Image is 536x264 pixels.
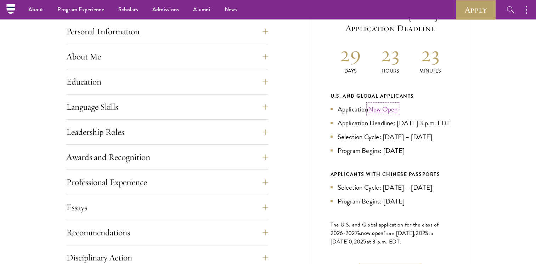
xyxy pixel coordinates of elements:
li: Application Deadline: [DATE] 3 p.m. EDT [331,118,450,128]
div: U.S. and Global Applicants [331,92,450,101]
span: 0 [349,237,352,246]
span: -202 [343,229,355,237]
li: Program Begins: [DATE] [331,145,450,156]
span: , [352,237,354,246]
li: Selection Cycle: [DATE] – [DATE] [331,182,450,193]
button: Education [66,73,268,90]
button: Essays [66,199,268,216]
h2: 29 [331,41,371,67]
button: Awards and Recognition [66,149,268,166]
span: 202 [416,229,425,237]
span: 7 [355,229,358,237]
span: 202 [354,237,363,246]
span: 5 [425,229,428,237]
button: Leadership Roles [66,124,268,140]
button: Personal Information [66,23,268,40]
p: Hours [370,67,410,75]
li: Program Begins: [DATE] [331,196,450,206]
span: The U.S. and Global application for the class of 202 [331,220,439,237]
span: at 3 p.m. EDT. [367,237,401,246]
li: Application [331,104,450,114]
span: from [DATE], [383,229,416,237]
span: is [358,229,361,237]
div: APPLICANTS WITH CHINESE PASSPORTS [331,170,450,179]
button: Recommendations [66,224,268,241]
button: Professional Experience [66,174,268,191]
button: Language Skills [66,98,268,115]
button: About Me [66,48,268,65]
span: to [DATE] [331,229,433,246]
p: Minutes [410,67,450,75]
a: Now Open [368,104,398,114]
h2: 23 [410,41,450,67]
span: 5 [363,237,366,246]
span: 6 [340,229,343,237]
p: Days [331,67,371,75]
span: now open [361,229,383,237]
li: Selection Cycle: [DATE] – [DATE] [331,132,450,142]
h2: 23 [370,41,410,67]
